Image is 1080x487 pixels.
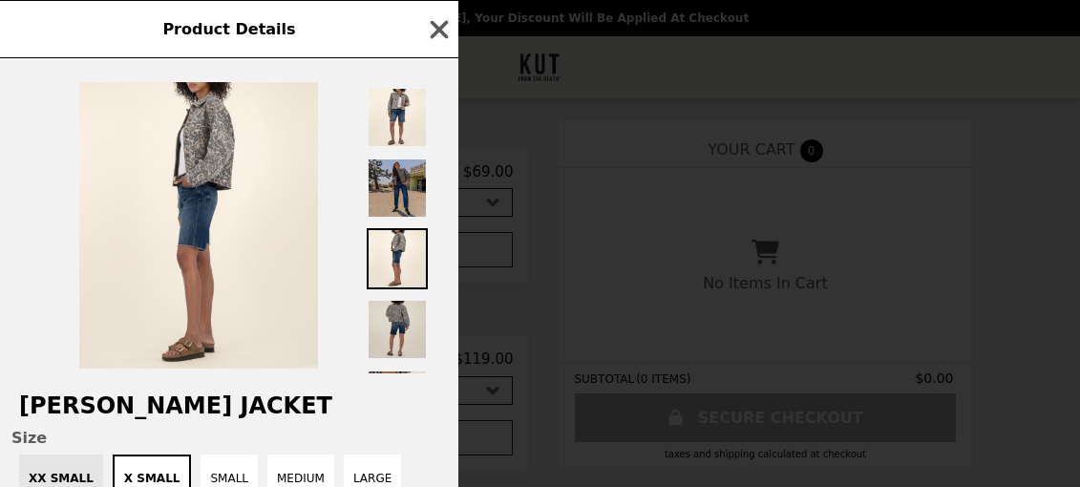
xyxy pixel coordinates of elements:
img: Thumbnail 1 [367,87,428,148]
span: Product Details [162,20,295,38]
img: Thumbnail 5 [367,370,428,431]
img: X SMALL / Tan/Brown [79,82,318,369]
img: Thumbnail 4 [367,299,428,360]
span: Size [11,429,447,447]
img: Thumbnail 2 [367,158,428,219]
img: Thumbnail 3 [367,228,428,289]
